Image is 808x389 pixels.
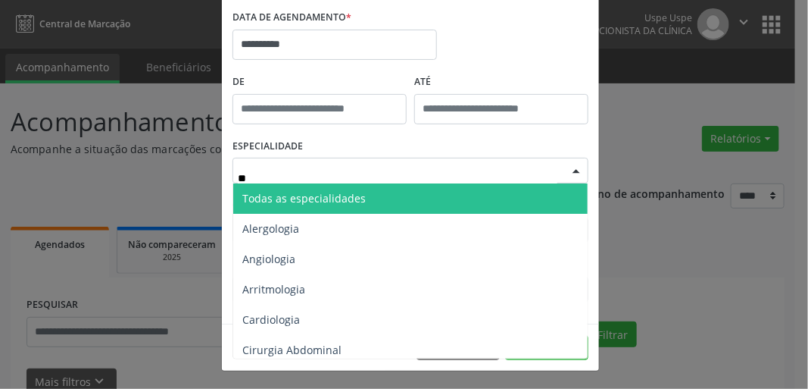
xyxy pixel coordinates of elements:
label: ESPECIALIDADE [232,135,303,158]
span: Todas as especialidades [242,191,366,205]
span: Alergologia [242,221,299,236]
label: ATÉ [414,71,588,94]
span: Angiologia [242,252,295,266]
span: Cirurgia Abdominal [242,343,342,357]
span: Arritmologia [242,282,305,296]
label: De [232,71,407,94]
span: Cardiologia [242,312,300,327]
label: DATA DE AGENDAMENTO [232,6,351,30]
